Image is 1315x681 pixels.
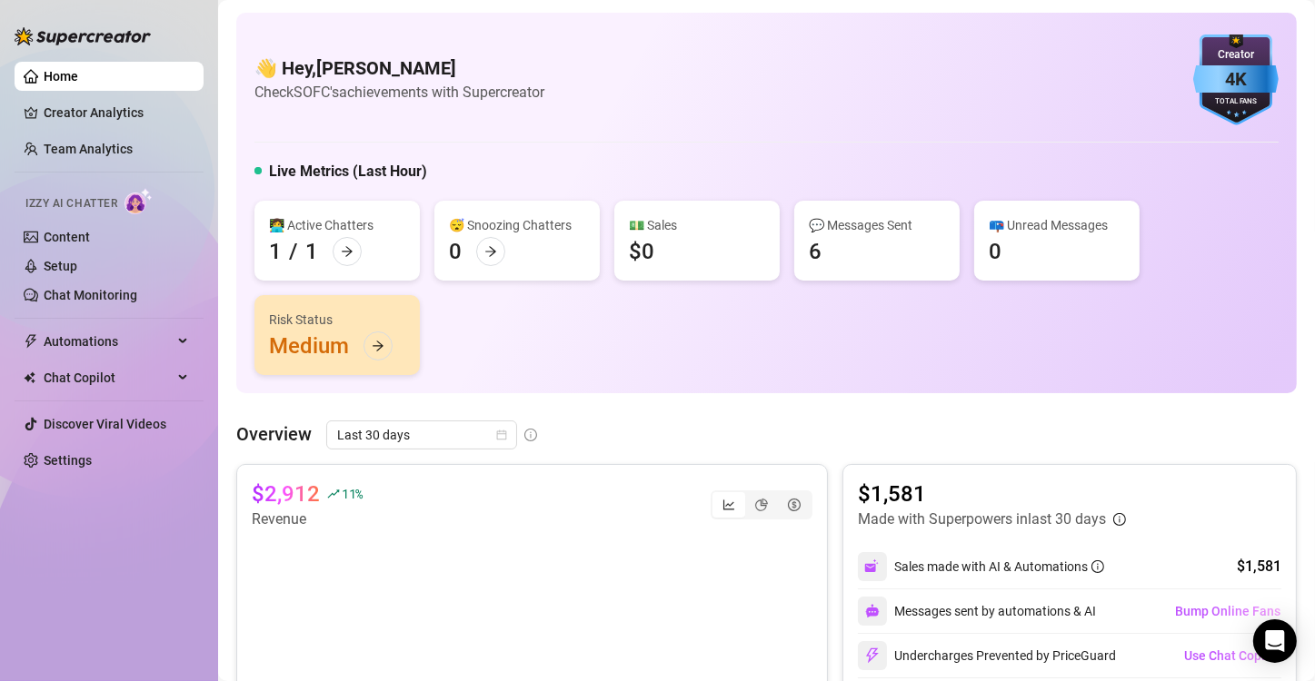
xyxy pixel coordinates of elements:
a: Chat Monitoring [44,288,137,302]
div: Undercharges Prevented by PriceGuard [858,641,1116,670]
article: Revenue [252,508,363,530]
div: 💵 Sales [629,215,765,235]
img: svg%3e [864,647,881,664]
div: 0 [989,237,1001,266]
span: rise [327,488,340,500]
div: 6 [809,237,822,266]
span: calendar [496,429,507,440]
span: arrow-right [484,245,497,258]
span: arrow-right [341,245,354,258]
span: info-circle [1113,513,1126,526]
img: logo-BBDzfeDw.svg [15,27,151,45]
span: Automations [44,327,173,356]
span: arrow-right [372,340,384,352]
div: Sales made with AI & Automations [894,557,1104,577]
span: Chat Copilot [44,363,173,392]
article: Made with Superpowers in last 30 days [858,508,1106,530]
div: 1 [269,237,282,266]
span: Last 30 days [337,421,506,449]
span: Izzy AI Chatter [25,195,117,212]
img: svg%3e [864,558,881,575]
article: Check SOFC's achievements with Supercreator [254,81,544,104]
span: Bump Online Fans [1175,604,1280,618]
span: line-chart [722,498,735,511]
span: 11 % [342,485,363,502]
div: $1,581 [1237,556,1281,577]
img: AI Chatter [125,188,153,214]
h5: Live Metrics (Last Hour) [269,161,427,183]
img: svg%3e [865,604,880,618]
span: info-circle [524,429,537,441]
a: Home [44,69,78,84]
a: Setup [44,259,77,273]
div: 💬 Messages Sent [809,215,945,235]
img: blue-badge-DgoSNQY1.svg [1193,35,1279,125]
div: segmented control [711,490,812,519]
a: Content [44,230,90,244]
a: Creator Analytics [44,98,189,127]
a: Discover Viral Videos [44,417,166,431]
div: 📪 Unread Messages [989,215,1125,235]
button: Use Chat Copilot [1183,641,1281,670]
article: Overview [236,420,312,448]
div: Risk Status [269,310,405,330]
div: 0 [449,237,462,266]
div: 😴 Snoozing Chatters [449,215,585,235]
div: Messages sent by automations & AI [858,597,1096,626]
a: Settings [44,453,92,468]
div: 4K [1193,65,1279,94]
div: 👩‍💻 Active Chatters [269,215,405,235]
button: Bump Online Fans [1174,597,1281,626]
img: Chat Copilot [24,371,35,384]
span: pie-chart [755,498,768,511]
div: Creator [1193,46,1279,64]
article: $1,581 [858,479,1126,508]
span: dollar-circle [788,498,801,511]
a: Team Analytics [44,142,133,156]
article: $2,912 [252,479,320,508]
div: $0 [629,237,654,266]
div: Open Intercom Messenger [1253,619,1297,663]
span: Use Chat Copilot [1184,648,1280,663]
span: thunderbolt [24,334,38,349]
span: info-circle [1091,560,1104,573]
div: Total Fans [1193,96,1279,108]
h4: 👋 Hey, [PERSON_NAME] [254,55,544,81]
div: 1 [305,237,318,266]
